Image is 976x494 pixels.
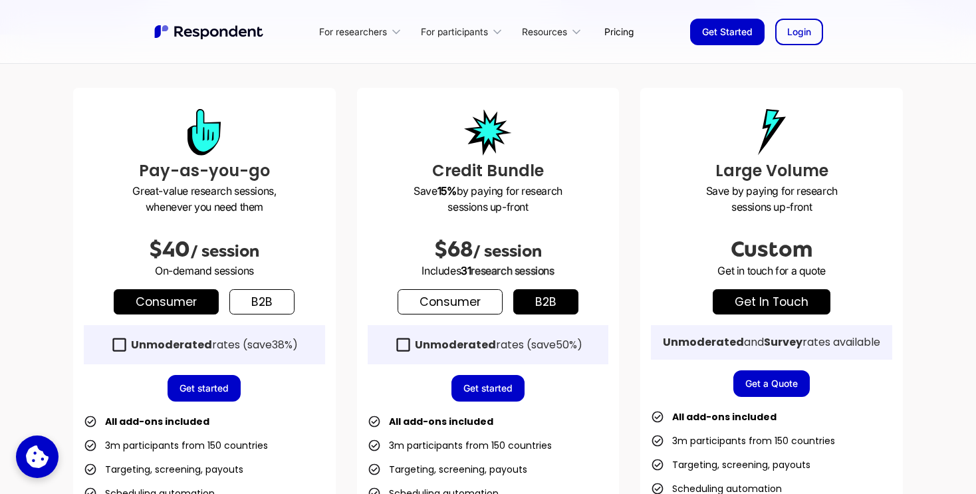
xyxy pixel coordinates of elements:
div: Resources [522,25,567,39]
strong: All add-ons included [672,410,777,424]
span: $68 [434,237,473,261]
li: Targeting, screening, payouts [84,460,243,479]
span: / session [190,242,259,261]
img: Untitled UI logotext [153,23,266,41]
strong: All add-ons included [389,415,493,428]
div: For researchers [319,25,387,39]
div: For researchers [312,16,414,47]
li: Targeting, screening, payouts [651,455,810,474]
div: rates (save ) [415,338,582,352]
span: 50% [556,337,577,352]
a: b2b [229,289,295,314]
p: Great-value research sessions, whenever you need them [84,183,325,215]
div: and rates available [663,336,880,349]
div: For participants [421,25,488,39]
div: rates (save ) [131,338,298,352]
a: Get a Quote [733,370,810,397]
p: Includes [368,263,609,279]
h3: Credit Bundle [368,159,609,183]
p: Save by paying for research sessions up-front [368,183,609,215]
li: 3m participants from 150 countries [651,432,835,450]
a: Consumer [398,289,503,314]
a: Login [775,19,823,45]
div: For participants [414,16,515,47]
a: b2b [513,289,578,314]
p: On-demand sessions [84,263,325,279]
a: Consumer [114,289,219,314]
strong: Unmoderated [415,337,496,352]
span: $40 [149,237,190,261]
span: Custom [731,237,812,261]
strong: Unmoderated [663,334,744,350]
strong: Survey [764,334,802,350]
li: Targeting, screening, payouts [368,460,527,479]
a: Get started [168,375,241,402]
span: 31 [461,264,471,277]
div: Resources [515,16,594,47]
li: 3m participants from 150 countries [368,436,552,455]
a: Get started [451,375,525,402]
a: home [153,23,266,41]
a: Get Started [690,19,765,45]
p: Save by paying for research sessions up-front [651,183,892,215]
h3: Pay-as-you-go [84,159,325,183]
li: 3m participants from 150 countries [84,436,268,455]
strong: Unmoderated [131,337,212,352]
strong: All add-ons included [105,415,209,428]
a: Pricing [594,16,644,47]
span: / session [473,242,542,261]
h3: Large Volume [651,159,892,183]
a: get in touch [713,289,830,314]
span: research sessions [471,264,554,277]
strong: 15% [437,184,457,197]
span: 38% [272,337,293,352]
p: Get in touch for a quote [651,263,892,279]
